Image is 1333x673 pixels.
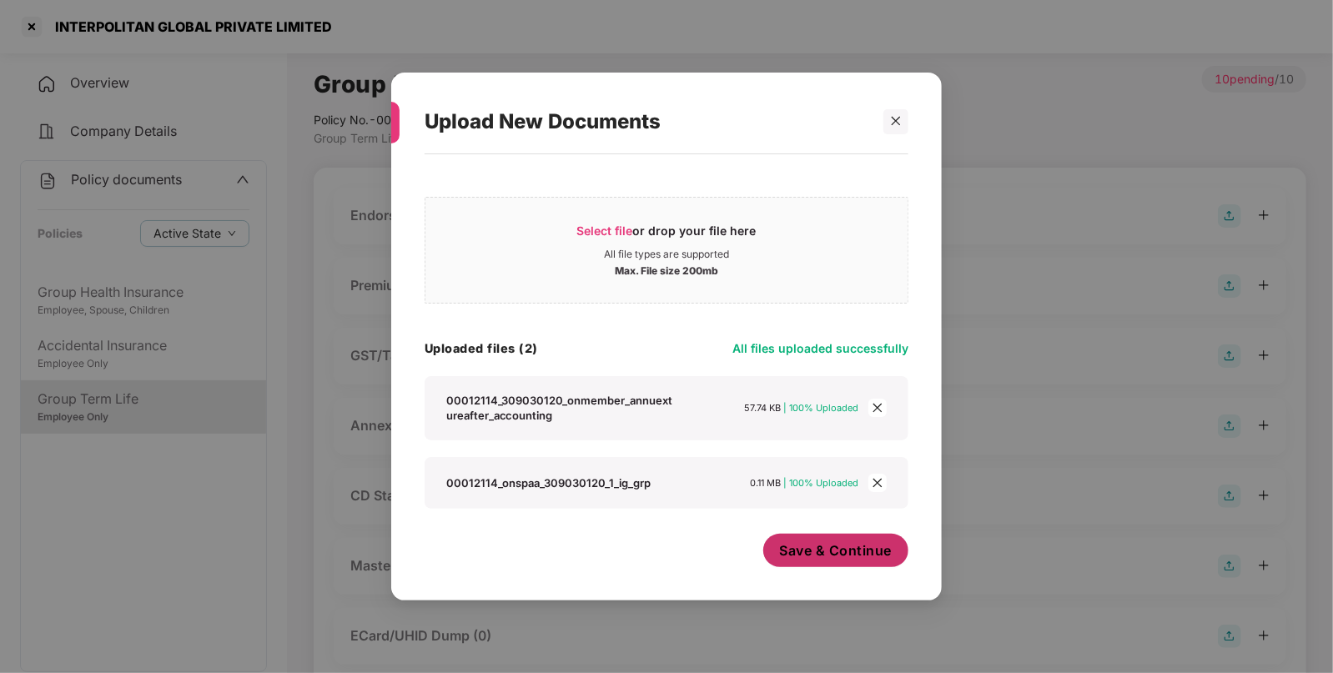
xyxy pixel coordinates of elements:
[577,223,757,248] div: or drop your file here
[868,474,887,492] span: close
[425,89,868,154] div: Upload New Documents
[615,261,718,278] div: Max. File size 200mb
[890,115,902,127] span: close
[780,541,893,560] span: Save & Continue
[604,248,729,261] div: All file types are supported
[425,340,538,357] h4: Uploaded files (2)
[868,399,887,417] span: close
[446,475,651,490] div: 00012114_onspaa_309030120_1_ig_grp
[425,210,908,290] span: Select fileor drop your file hereAll file types are supportedMax. File size 200mb
[751,477,782,489] span: 0.11 MB
[577,223,633,238] span: Select file
[745,402,782,414] span: 57.74 KB
[763,534,909,567] button: Save & Continue
[446,393,673,423] div: 00012114_309030120_onmember_annuextureafter_accounting
[784,477,859,489] span: | 100% Uploaded
[784,402,859,414] span: | 100% Uploaded
[732,341,908,355] span: All files uploaded successfully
